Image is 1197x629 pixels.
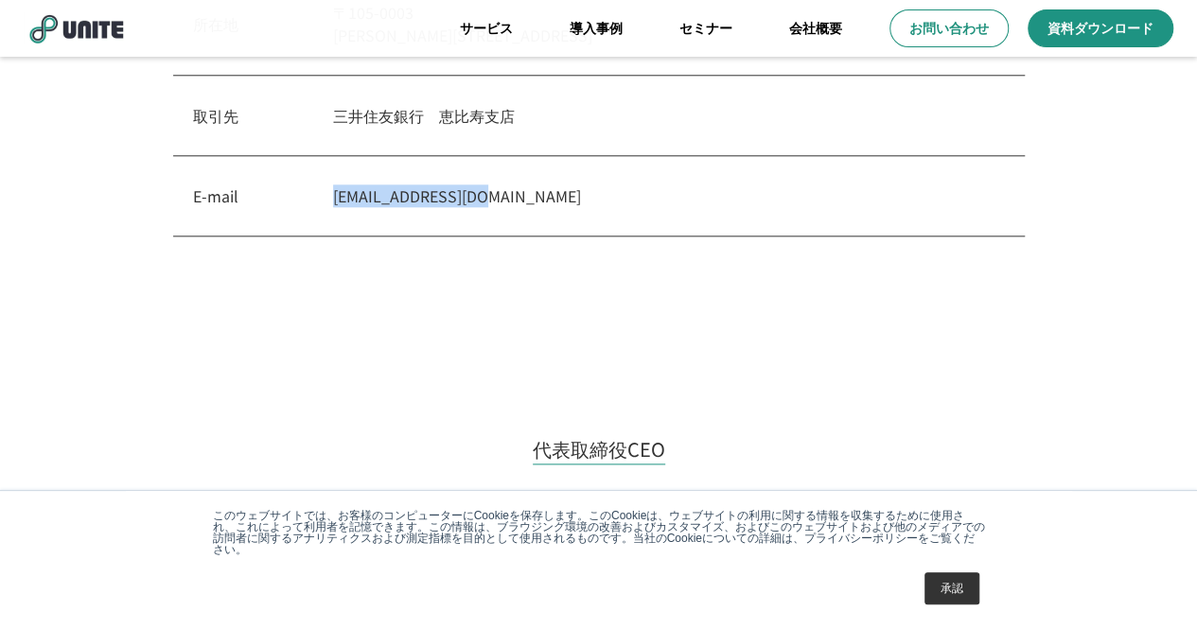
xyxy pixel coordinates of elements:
[333,104,1005,127] p: 三井住友銀行 恵比寿支店
[856,387,1197,629] div: チャットウィジェット
[856,387,1197,629] iframe: Chat Widget
[909,19,989,38] p: お問い合わせ
[213,510,985,555] p: このウェブサイトでは、お客様のコンピューターにCookieを保存します。このCookieは、ウェブサイトの利用に関する情報を収集するために使用され、これによって利用者を記憶できます。この情報は、...
[193,104,238,127] p: 取引先
[1028,9,1173,47] a: 資料ダウンロード
[889,9,1009,47] a: お問い合わせ
[333,184,1005,207] p: [EMAIL_ADDRESS][DOMAIN_NAME]
[533,435,665,464] h2: 代表取締役CEO
[193,184,238,207] p: E-mail
[1047,19,1153,38] p: 資料ダウンロード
